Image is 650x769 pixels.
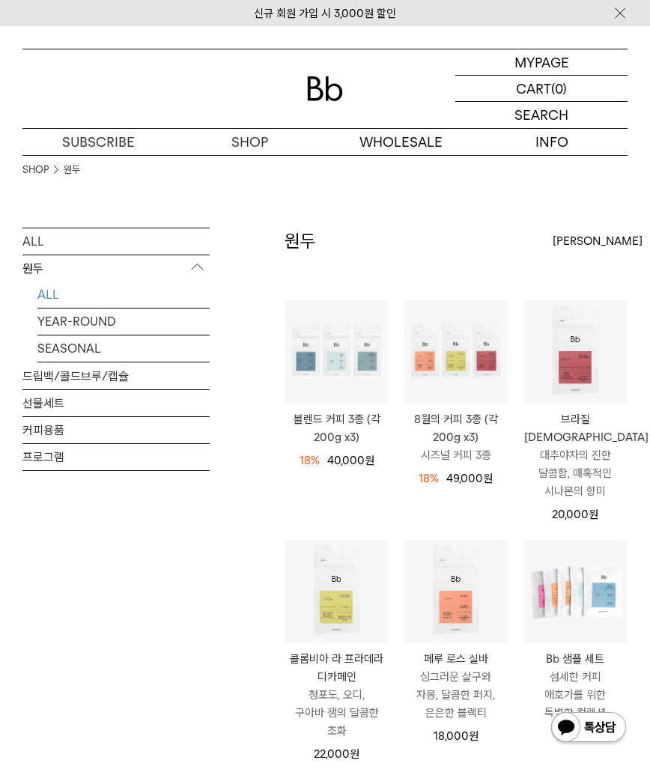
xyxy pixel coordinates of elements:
[446,472,493,485] span: 49,000
[22,417,210,443] a: 커피용품
[404,410,507,464] a: 8월의 커피 3종 (각 200g x3) 시즈널 커피 3종
[404,300,507,403] img: 8월의 커피 3종 (각 200g x3)
[589,508,598,521] span: 원
[514,49,569,75] p: MYPAGE
[404,540,507,642] img: 페루 로스 실바
[22,255,210,282] p: 원두
[524,650,627,722] a: Bb 샘플 세트 섬세한 커피 애호가를 위한 특별한 컬렉션
[404,668,507,722] p: 싱그러운 살구와 자몽, 달콤한 퍼지, 은은한 블랙티
[516,76,551,101] p: CART
[300,452,320,469] div: 18%
[524,668,627,722] p: 섬세한 커피 애호가를 위한 특별한 컬렉션
[524,410,627,446] p: 브라질 [DEMOGRAPHIC_DATA]
[404,410,507,446] p: 8월의 커피 3종 (각 200g x3)
[22,162,49,177] a: SHOP
[327,454,374,467] span: 40,000
[285,650,388,686] p: 콜롬비아 라 프라데라 디카페인
[325,129,476,155] p: WHOLESALE
[37,282,210,308] a: ALL
[524,300,627,403] img: 브라질 사맘바이아
[483,472,493,485] span: 원
[37,335,210,362] a: SEASONAL
[514,102,568,128] p: SEARCH
[455,49,628,76] a: MYPAGE
[285,410,388,446] a: 블렌드 커피 3종 (각 200g x3)
[455,76,628,102] a: CART (0)
[37,308,210,335] a: YEAR-ROUND
[22,363,210,389] a: 드립백/콜드브루/캡슐
[285,686,388,740] p: 청포도, 오디, 구아바 잼의 달콤한 조화
[22,390,210,416] a: 선물세트
[285,228,316,254] h2: 원두
[254,7,396,20] a: 신규 회원 가입 시 3,000원 할인
[524,446,627,500] p: 대추야자의 진한 달콤함, 매혹적인 시나몬의 향미
[552,508,598,521] span: 20,000
[307,76,343,101] img: 로고
[524,540,627,642] img: Bb 샘플 세트
[469,729,479,743] span: 원
[285,650,388,740] a: 콜롬비아 라 프라데라 디카페인 청포도, 오디, 구아바 잼의 달콤한 조화
[524,410,627,500] a: 브라질 [DEMOGRAPHIC_DATA] 대추야자의 진한 달콤함, 매혹적인 시나몬의 향미
[476,129,628,155] p: INFO
[404,650,507,668] p: 페루 로스 실바
[285,300,388,403] img: 블렌드 커피 3종 (각 200g x3)
[314,747,359,761] span: 22,000
[553,232,643,250] span: [PERSON_NAME]
[174,129,325,155] a: SHOP
[524,650,627,668] p: Bb 샘플 세트
[550,711,628,747] img: 카카오톡 채널 1:1 채팅 버튼
[404,650,507,722] a: 페루 로스 실바 싱그러운 살구와 자몽, 달콤한 퍼지, 은은한 블랙티
[350,747,359,761] span: 원
[419,469,439,487] div: 18%
[404,446,507,464] p: 시즈널 커피 3종
[22,129,174,155] a: SUBSCRIBE
[22,444,210,470] a: 프로그램
[434,729,479,743] span: 18,000
[365,454,374,467] span: 원
[285,540,388,642] img: 콜롬비아 라 프라데라 디카페인
[64,162,80,177] a: 원두
[22,228,210,255] a: ALL
[551,76,567,101] p: (0)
